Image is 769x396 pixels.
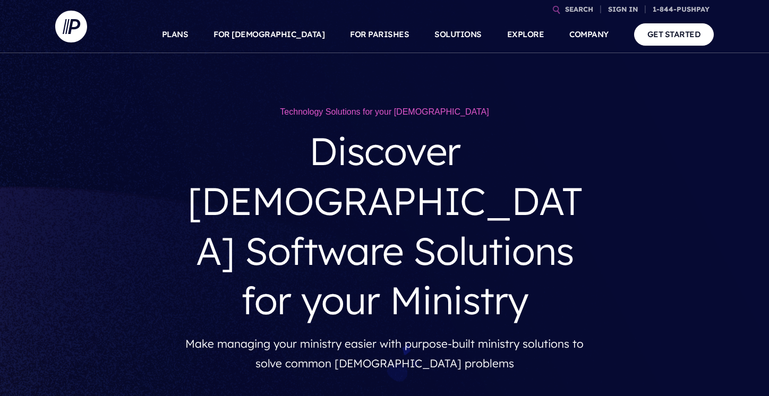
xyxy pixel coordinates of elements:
a: PLANS [162,16,189,53]
a: COMPANY [569,16,609,53]
p: Make managing your ministry easier with purpose-built ministry solutions to solve common [DEMOGRA... [185,334,584,374]
a: FOR PARISHES [350,16,409,53]
a: FOR [DEMOGRAPHIC_DATA] [213,16,324,53]
h3: Discover [DEMOGRAPHIC_DATA] Software Solutions for your Ministry [185,118,584,333]
h1: Technology Solutions for your [DEMOGRAPHIC_DATA] [185,106,584,118]
a: SOLUTIONS [434,16,482,53]
a: EXPLORE [507,16,544,53]
a: GET STARTED [634,23,714,45]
